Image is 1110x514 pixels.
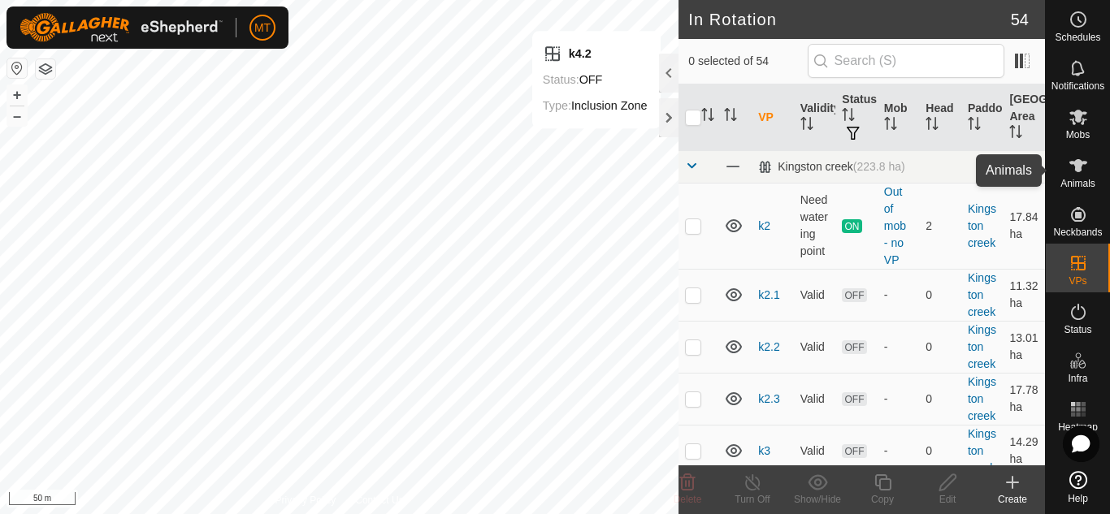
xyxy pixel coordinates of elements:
td: 13.01 ha [1003,321,1045,373]
div: Turn Off [720,492,785,507]
td: Need watering point [794,183,836,269]
span: OFF [842,340,866,354]
td: Valid [794,321,836,373]
div: - [884,443,913,460]
td: 0 [919,321,961,373]
span: Status [1064,325,1091,335]
span: OFF [842,288,866,302]
td: 17.84 ha [1003,183,1045,269]
div: - [884,287,913,304]
th: VP [752,84,794,151]
span: Delete [674,494,702,505]
td: 14.29 ha [1003,425,1045,477]
button: + [7,85,27,105]
div: Inclusion Zone [543,96,648,115]
td: Valid [794,373,836,425]
p-sorticon: Activate to sort [884,119,897,132]
td: 11.32 ha [1003,269,1045,321]
p-sorticon: Activate to sort [926,119,939,132]
div: Create [980,492,1045,507]
td: Valid [794,269,836,321]
div: Out of mob - no VP [884,184,913,269]
label: Type: [543,99,571,112]
span: MT [254,19,271,37]
p-sorticon: Activate to sort [968,119,981,132]
span: 54 [1011,7,1029,32]
span: (223.8 ha) [853,160,905,173]
span: Neckbands [1053,227,1102,237]
p-sorticon: Activate to sort [1009,127,1022,140]
th: [GEOGRAPHIC_DATA] Area [1003,84,1045,151]
p-sorticon: Activate to sort [842,110,855,123]
a: Kingston creek [968,375,996,422]
div: Copy [850,492,915,507]
p-sorticon: Activate to sort [701,110,714,123]
p-sorticon: Activate to sort [724,110,737,123]
p-sorticon: Activate to sort [800,119,813,132]
span: OFF [842,444,866,458]
div: - [884,339,913,356]
button: Reset Map [7,58,27,78]
a: Kingston creek [968,323,996,370]
div: Kingston creek [758,160,904,174]
td: 0 [919,269,961,321]
td: 2 [919,183,961,269]
th: Head [919,84,961,151]
a: k3 [758,444,770,457]
td: Valid [794,425,836,477]
h2: In Rotation [688,10,1011,29]
img: Gallagher Logo [20,13,223,42]
a: k2.2 [758,340,779,353]
a: Kingston creek [968,202,996,249]
div: Show/Hide [785,492,850,507]
span: 0 selected of 54 [688,53,807,70]
a: Contact Us [355,493,403,508]
span: Mobs [1066,130,1090,140]
div: k4.2 [543,44,648,63]
span: Schedules [1055,32,1100,42]
button: – [7,106,27,126]
a: Kingston creek [968,427,996,474]
a: k2 [758,219,770,232]
span: Help [1068,494,1088,503]
input: Search (S) [808,44,1004,78]
a: k2.1 [758,288,779,301]
th: Status [835,84,878,151]
th: Paddock [961,84,1004,151]
div: Edit [915,492,980,507]
th: Mob [878,84,920,151]
label: Status: [543,73,579,86]
span: VPs [1069,276,1086,286]
a: Privacy Policy [275,493,336,508]
a: Help [1046,464,1110,510]
span: Animals [1060,179,1095,188]
span: Infra [1068,374,1087,383]
button: Map Layers [36,59,55,79]
span: ON [842,219,861,233]
td: 0 [919,373,961,425]
td: 0 [919,425,961,477]
a: Kingston creek [968,271,996,318]
a: k2.3 [758,392,779,405]
span: OFF [842,392,866,406]
span: Heatmap [1058,422,1098,432]
span: Notifications [1051,81,1104,91]
div: - [884,391,913,408]
th: Validity [794,84,836,151]
div: OFF [543,70,648,89]
td: 17.78 ha [1003,373,1045,425]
